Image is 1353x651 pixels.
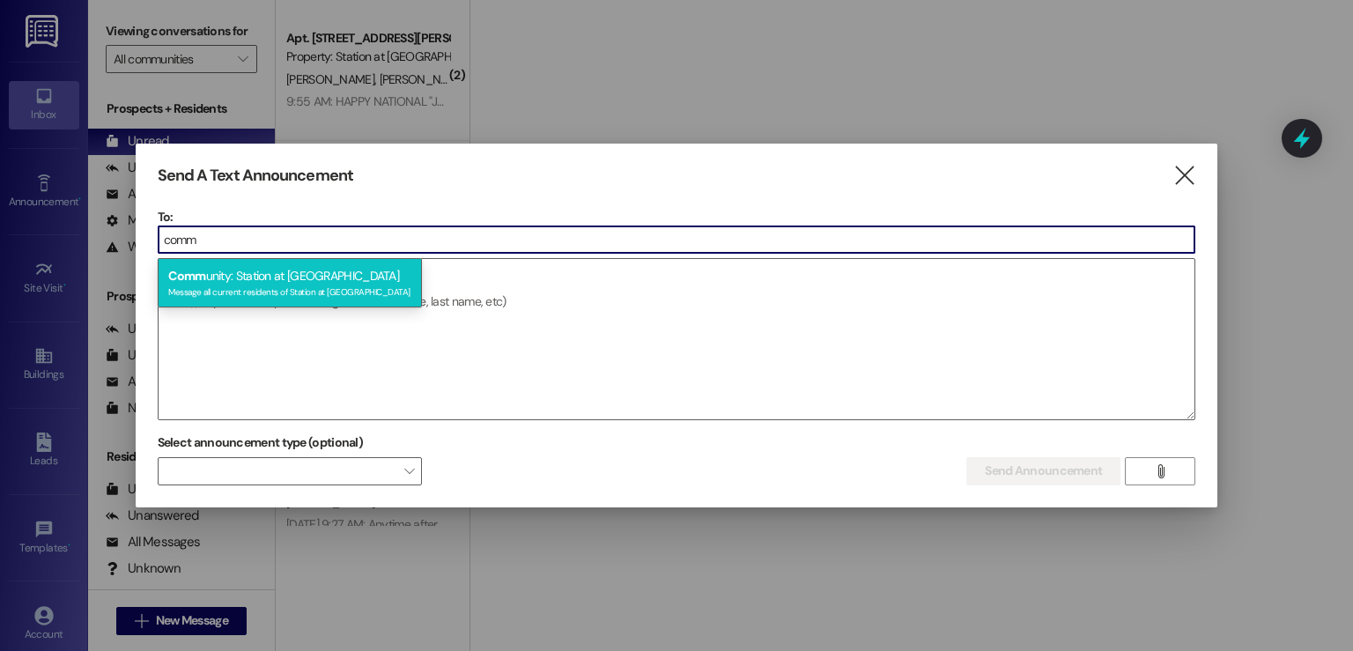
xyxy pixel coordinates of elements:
p: To: [158,208,1196,226]
input: Type to select the units, buildings, or communities you want to message. (e.g. 'Unit 1A', 'Buildi... [159,226,1195,253]
button: Send Announcement [966,457,1120,485]
span: Comm [168,268,205,284]
i:  [1154,464,1167,478]
div: Message all current residents of Station at [GEOGRAPHIC_DATA] [168,283,411,298]
label: Select announcement type (optional) [158,429,364,456]
i:  [1172,166,1196,185]
h3: Send A Text Announcement [158,166,353,186]
div: unity: Station at [GEOGRAPHIC_DATA] [158,258,422,308]
span: Send Announcement [985,462,1102,480]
